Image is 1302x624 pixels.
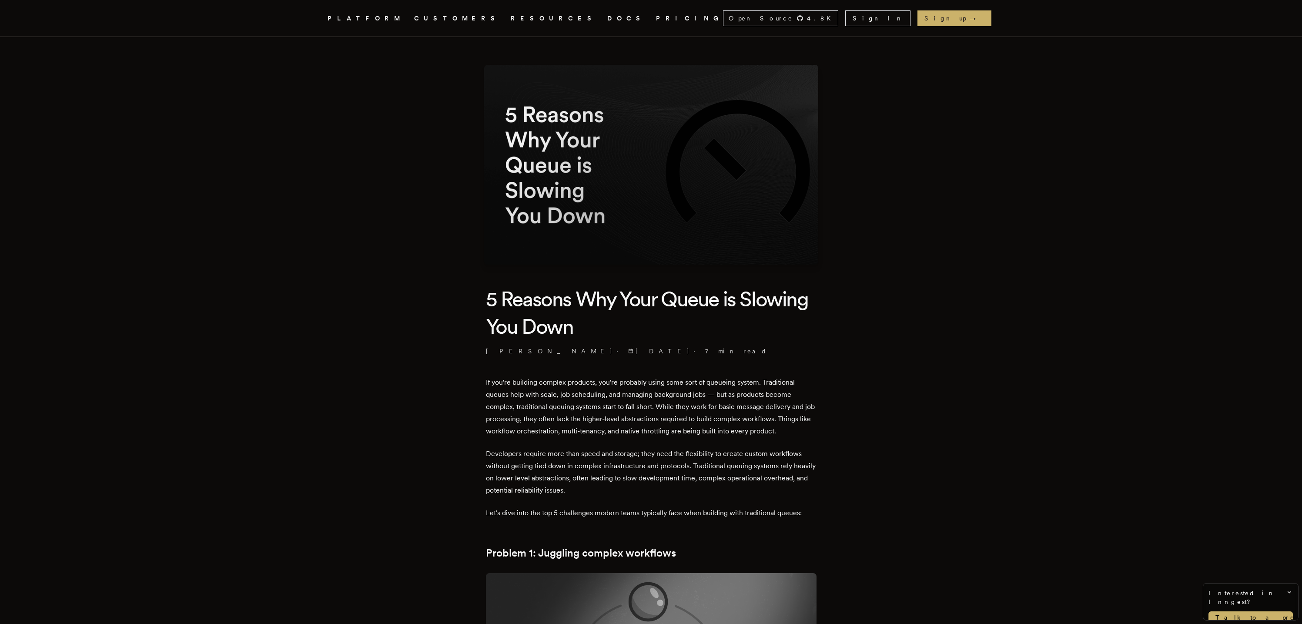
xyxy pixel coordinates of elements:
[486,547,817,559] h2: Problem 1: Juggling complex workflows
[628,347,690,356] span: [DATE]
[807,14,836,23] span: 4.8 K
[486,448,817,497] p: Developers require more than speed and storage; they need the flexibility to create custom workfl...
[729,14,793,23] span: Open Source
[486,507,817,519] p: Let's dive into the top 5 challenges modern teams typically face when building with traditional q...
[705,347,767,356] span: 7 min read
[511,13,597,24] button: RESOURCES
[484,65,818,265] img: Featured image for 5 Reasons Why Your Queue is Slowing You Down blog post
[414,13,500,24] a: CUSTOMERS
[486,347,817,356] p: · ·
[656,13,723,24] a: PRICING
[1208,589,1293,606] span: Interested in Inngest?
[486,347,613,356] a: [PERSON_NAME]
[970,14,984,23] span: →
[917,10,991,26] a: Sign up
[845,10,910,26] a: Sign In
[1208,611,1293,624] a: Talk to a product expert
[486,285,817,340] h1: 5 Reasons Why Your Queue is Slowing You Down
[328,13,404,24] button: PLATFORM
[486,376,817,437] p: If you're building complex products, you're probably using some sort of queueing system. Traditio...
[607,13,646,24] a: DOCS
